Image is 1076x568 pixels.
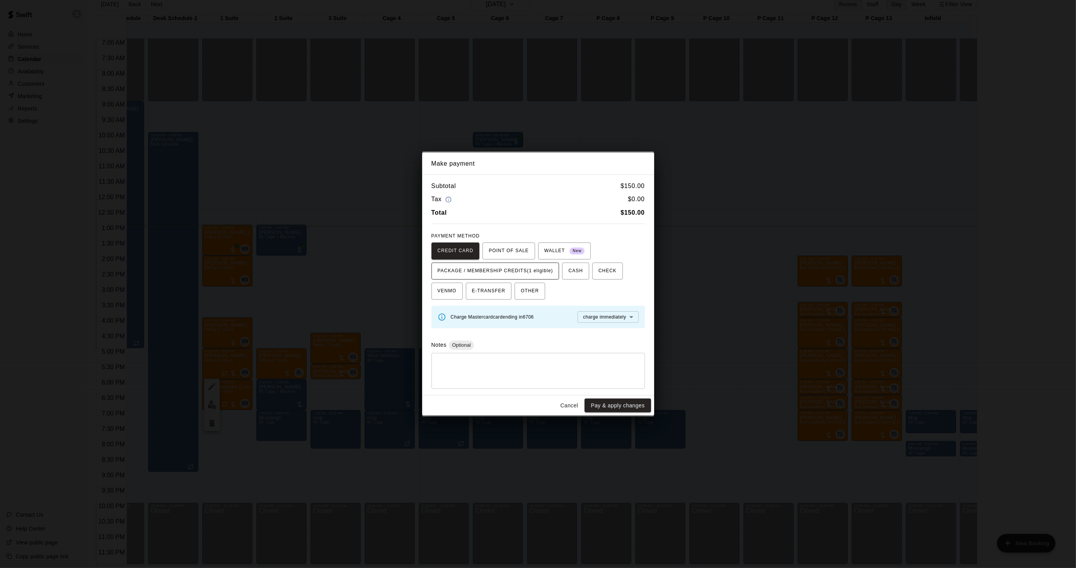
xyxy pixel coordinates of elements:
[472,285,506,297] span: E-TRANSFER
[585,398,651,413] button: Pay & apply changes
[521,285,539,297] span: OTHER
[449,342,474,348] span: Optional
[431,242,480,259] button: CREDIT CARD
[621,181,645,191] h6: $ 150.00
[515,283,545,300] button: OTHER
[557,398,581,413] button: Cancel
[538,242,591,259] button: WALLET New
[422,153,654,175] h2: Make payment
[431,233,480,239] span: PAYMENT METHOD
[583,314,626,320] span: charge immediately
[568,265,583,277] span: CASH
[431,283,463,300] button: VENMO
[431,263,559,280] button: PACKAGE / MEMBERSHIP CREDITS(1 eligible)
[592,263,623,280] button: CHECK
[431,181,456,191] h6: Subtotal
[431,194,454,205] h6: Tax
[451,314,534,320] span: Charge Mastercard card ending in 6706
[431,209,447,216] b: Total
[570,246,585,256] span: New
[544,245,585,257] span: WALLET
[621,209,645,216] b: $ 150.00
[628,194,645,205] h6: $ 0.00
[562,263,589,280] button: CASH
[431,342,447,348] label: Notes
[438,285,457,297] span: VENMO
[483,242,535,259] button: POINT OF SALE
[466,283,512,300] button: E-TRANSFER
[438,245,474,257] span: CREDIT CARD
[489,245,529,257] span: POINT OF SALE
[599,265,617,277] span: CHECK
[438,265,553,277] span: PACKAGE / MEMBERSHIP CREDITS (1 eligible)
